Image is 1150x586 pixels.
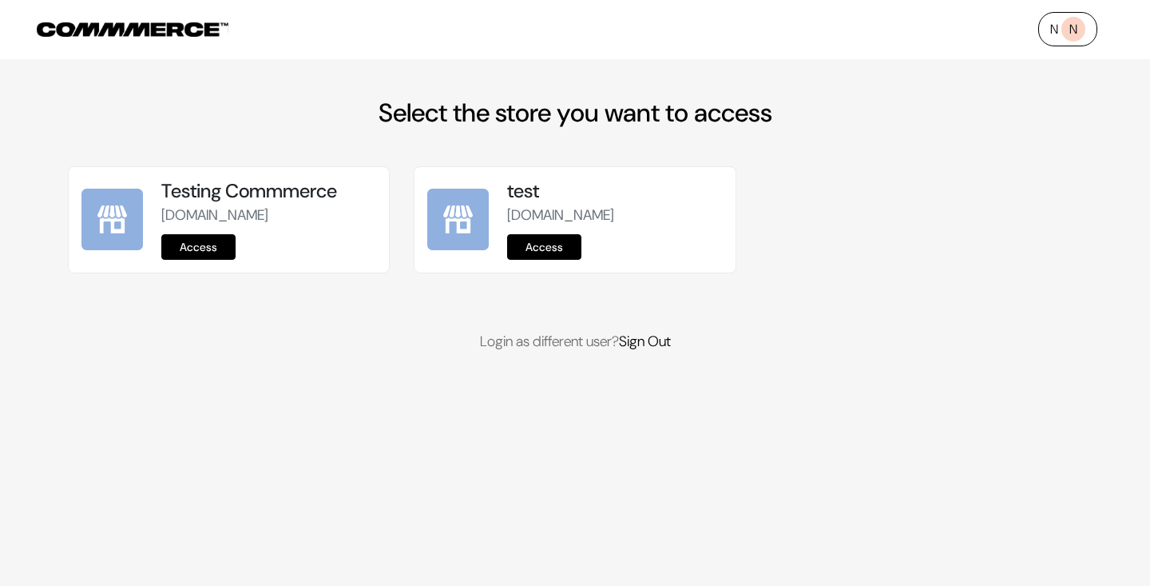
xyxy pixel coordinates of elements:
a: Access [161,234,236,260]
img: COMMMERCE [37,22,228,37]
p: Login as different user? [68,331,1082,353]
h5: Testing Commmerce [161,180,376,203]
h5: test [507,180,722,203]
p: [DOMAIN_NAME] [161,205,376,226]
h2: Select the store you want to access [68,98,1082,128]
img: Testing Commmerce [81,189,143,250]
p: [DOMAIN_NAME] [507,205,722,226]
img: test [427,189,489,250]
a: NN [1038,12,1097,46]
span: N [1061,17,1085,42]
a: Access [507,234,581,260]
a: Sign Out [619,332,671,351]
